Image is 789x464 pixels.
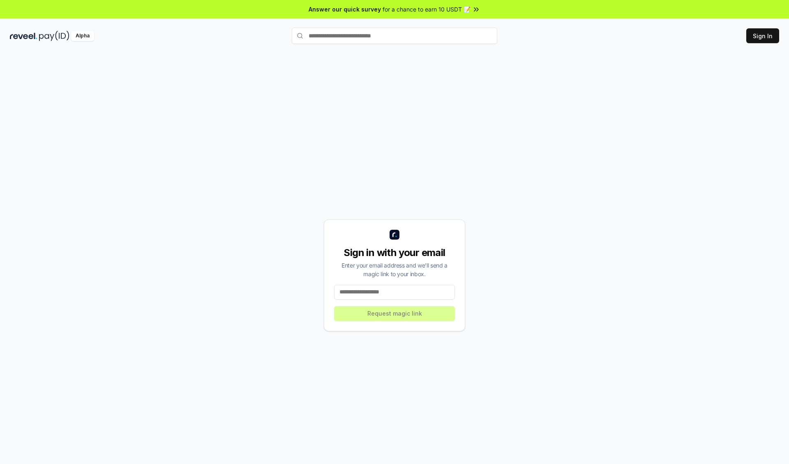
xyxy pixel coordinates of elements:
img: logo_small [390,230,399,240]
button: Sign In [746,28,779,43]
div: Sign in with your email [334,246,455,259]
div: Alpha [71,31,94,41]
img: pay_id [39,31,69,41]
img: reveel_dark [10,31,37,41]
span: Answer our quick survey [309,5,381,14]
span: for a chance to earn 10 USDT 📝 [383,5,471,14]
div: Enter your email address and we’ll send a magic link to your inbox. [334,261,455,278]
